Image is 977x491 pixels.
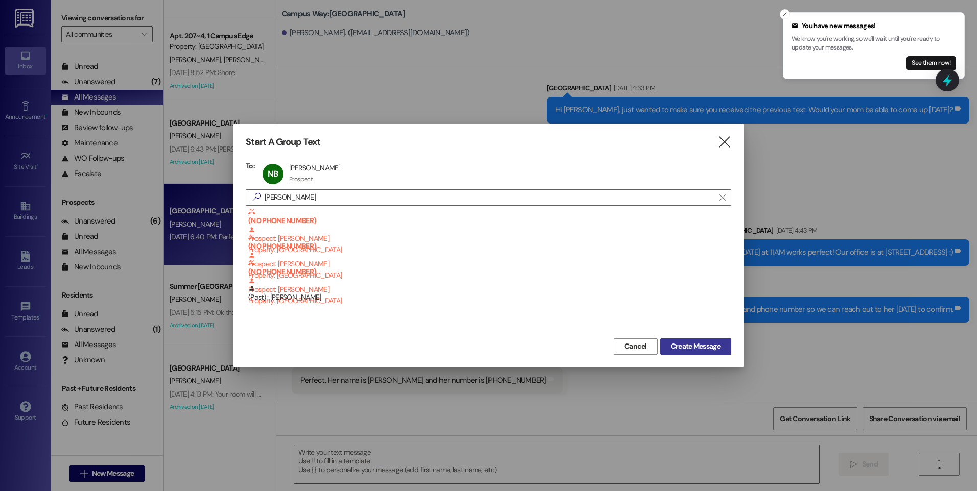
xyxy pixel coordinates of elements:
div: Prospect: [PERSON_NAME] [248,259,731,306]
span: NB [268,168,278,179]
p: We know you're working, so we'll wait until you're ready to update your messages. [792,35,956,53]
span: Cancel [624,341,647,352]
b: (NO PHONE NUMBER) [248,259,731,276]
div: You have new messages! [792,21,956,31]
input: Search for any contact or apartment [265,190,714,205]
button: See them now! [906,56,956,70]
button: Create Message [660,338,731,355]
h3: Start A Group Text [246,136,320,148]
div: (NO PHONE NUMBER) Prospect: [PERSON_NAME]Property: [GEOGRAPHIC_DATA] [246,208,731,234]
i:  [248,192,265,203]
span: Create Message [671,341,720,352]
button: Cancel [614,338,658,355]
button: Clear text [714,190,731,205]
h3: To: [246,161,255,170]
i:  [717,137,731,148]
div: Prospect: [PERSON_NAME] [248,208,731,255]
b: (NO PHONE NUMBER) [248,208,731,225]
div: (NO PHONE NUMBER) Prospect: [PERSON_NAME]Property: [GEOGRAPHIC_DATA] [246,259,731,285]
div: (NO PHONE NUMBER) Prospect: [PERSON_NAME]Property: [GEOGRAPHIC_DATA] [246,234,731,259]
b: (NO PHONE NUMBER) [248,234,731,251]
button: Close toast [780,9,790,19]
i:  [719,193,725,202]
div: (Past) : [PERSON_NAME] [246,285,731,310]
div: (Past) : [PERSON_NAME] [248,285,731,303]
div: Prospect: [PERSON_NAME] [248,234,731,281]
div: [PERSON_NAME] [289,163,340,173]
div: Prospect [289,175,313,183]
